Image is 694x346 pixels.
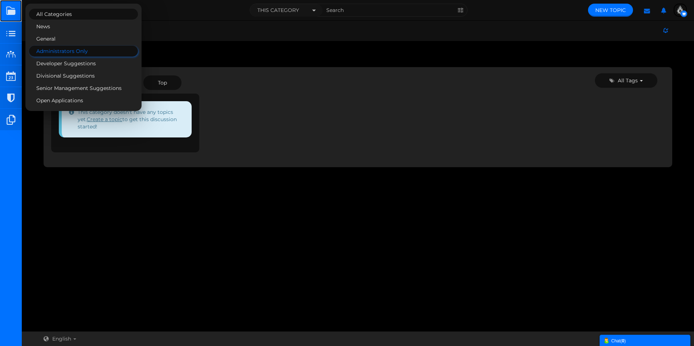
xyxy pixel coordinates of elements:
[595,73,657,88] a: All Tags
[29,70,138,81] a: Divisional Suggestions
[29,95,138,106] a: Open Applications
[595,7,626,13] span: New Topic
[29,46,138,57] a: Administrators Only
[29,33,138,44] a: General
[52,335,71,342] span: English
[588,4,633,17] a: New Topic
[257,7,299,14] span: This Category
[29,21,138,32] a: News
[618,77,638,84] span: All Tags
[29,58,138,69] a: Developer Suggestions
[143,75,181,90] a: Top
[603,337,687,344] div: Chat
[250,4,323,17] button: This Category
[620,338,626,343] span: ( )
[36,11,127,17] span: All Categories
[87,116,122,123] a: Create a topic
[29,83,138,94] a: Senior Management Suggestions
[29,9,138,20] a: All Categories
[622,338,624,343] strong: 0
[674,4,686,16] img: logo1-removebg-preview.png
[323,4,454,16] input: Search
[78,109,177,130] span: This category doesn't have any topics yet. to get this discussion started!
